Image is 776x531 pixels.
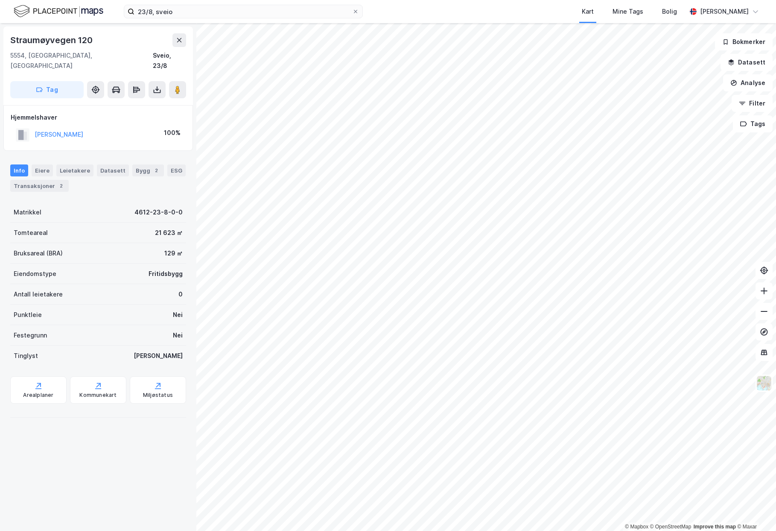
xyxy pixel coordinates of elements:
[10,81,84,98] button: Tag
[694,524,736,530] a: Improve this map
[57,182,65,190] div: 2
[14,228,48,238] div: Tomteareal
[662,6,677,17] div: Bolig
[164,128,181,138] div: 100%
[153,50,186,71] div: Sveio, 23/8
[56,164,93,176] div: Leietakere
[173,310,183,320] div: Nei
[10,33,94,47] div: Straumøyvegen 120
[723,74,773,91] button: Analyse
[700,6,749,17] div: [PERSON_NAME]
[23,392,53,399] div: Arealplaner
[14,289,63,299] div: Antall leietakere
[733,115,773,132] button: Tags
[733,490,776,531] iframe: Chat Widget
[143,392,173,399] div: Miljøstatus
[715,33,773,50] button: Bokmerker
[756,375,772,391] img: Z
[733,490,776,531] div: Kontrollprogram for chat
[152,166,160,175] div: 2
[14,4,103,19] img: logo.f888ab2527a4732fd821a326f86c7f29.svg
[14,351,38,361] div: Tinglyst
[650,524,691,530] a: OpenStreetMap
[14,310,42,320] div: Punktleie
[149,269,183,279] div: Fritidsbygg
[164,248,183,258] div: 129 ㎡
[625,524,648,530] a: Mapbox
[97,164,129,176] div: Datasett
[134,5,352,18] input: Søk på adresse, matrikkel, gårdeiere, leietakere eller personer
[178,289,183,299] div: 0
[32,164,53,176] div: Eiere
[613,6,643,17] div: Mine Tags
[14,330,47,340] div: Festegrunn
[155,228,183,238] div: 21 623 ㎡
[732,95,773,112] button: Filter
[167,164,186,176] div: ESG
[132,164,164,176] div: Bygg
[10,50,153,71] div: 5554, [GEOGRAPHIC_DATA], [GEOGRAPHIC_DATA]
[14,269,56,279] div: Eiendomstype
[14,248,63,258] div: Bruksareal (BRA)
[134,207,183,217] div: 4612-23-8-0-0
[173,330,183,340] div: Nei
[79,392,117,399] div: Kommunekart
[134,351,183,361] div: [PERSON_NAME]
[721,54,773,71] button: Datasett
[14,207,41,217] div: Matrikkel
[582,6,594,17] div: Kart
[11,112,186,123] div: Hjemmelshaver
[10,164,28,176] div: Info
[10,180,69,192] div: Transaksjoner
